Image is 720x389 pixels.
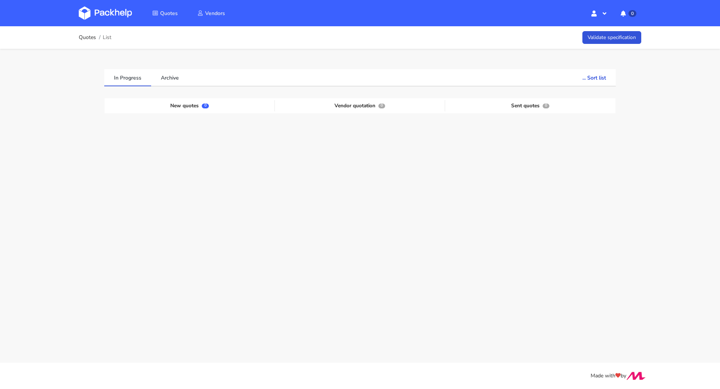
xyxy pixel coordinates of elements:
[628,10,636,17] span: 0
[202,104,208,108] span: 0
[69,372,651,380] div: Made with by
[615,6,641,20] button: 0
[104,69,151,86] a: In Progress
[445,100,615,111] div: Sent quotes
[160,10,178,17] span: Quotes
[143,6,187,20] a: Quotes
[573,69,616,86] button: ... Sort list
[79,30,111,45] nav: breadcrumb
[105,100,275,111] div: New quotes
[543,104,549,108] span: 0
[103,35,111,41] span: List
[205,10,225,17] span: Vendors
[275,100,445,111] div: Vendor quotation
[626,372,646,380] img: Move Closer
[79,6,132,20] img: Dashboard
[188,6,234,20] a: Vendors
[151,69,189,86] a: Archive
[378,104,385,108] span: 0
[582,31,641,44] a: Validate specification
[79,35,96,41] a: Quotes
